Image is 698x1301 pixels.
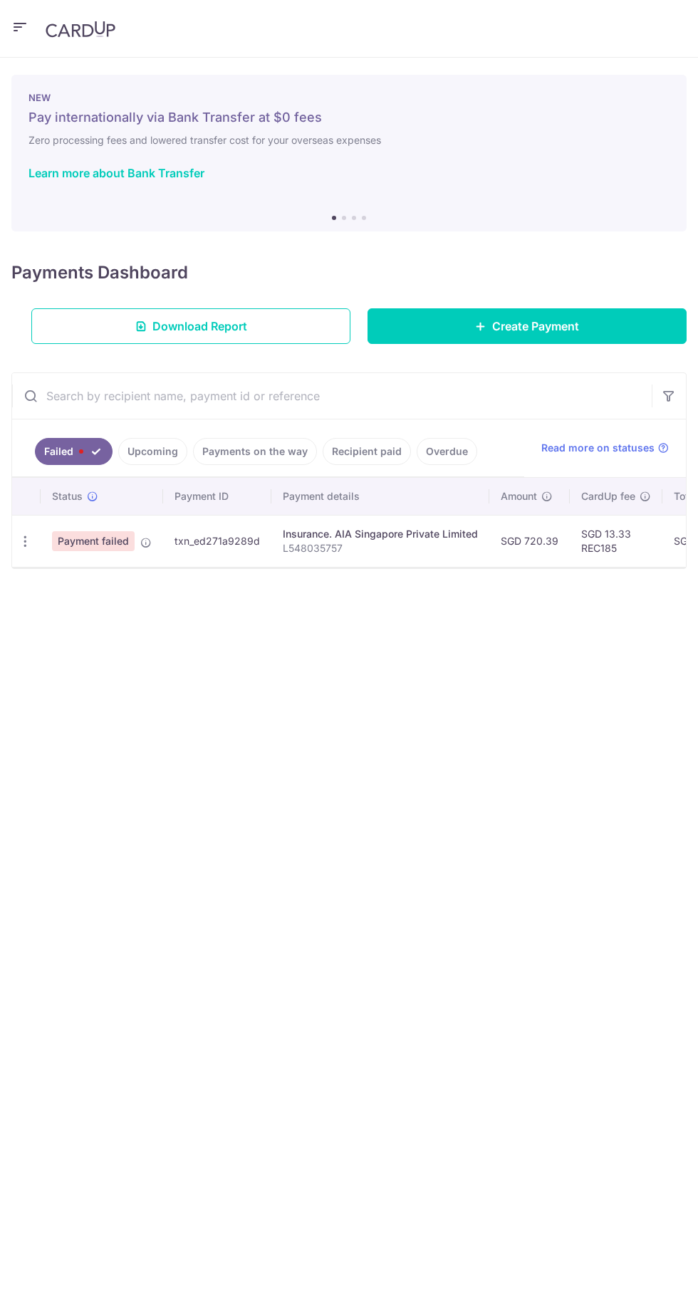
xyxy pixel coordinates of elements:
span: Read more on statuses [541,441,655,455]
span: Payment failed [52,531,135,551]
a: Upcoming [118,438,187,465]
div: Insurance. AIA Singapore Private Limited [283,527,478,541]
th: Payment ID [163,478,271,515]
td: SGD 13.33 REC185 [570,515,662,567]
span: Create Payment [492,318,579,335]
h5: Pay internationally via Bank Transfer at $0 fees [28,109,670,126]
iframe: Opens a widget where you can find more information [608,1258,684,1294]
a: Overdue [417,438,477,465]
span: Download Report [152,318,247,335]
h6: Zero processing fees and lowered transfer cost for your overseas expenses [28,132,670,149]
th: Payment details [271,478,489,515]
td: SGD 720.39 [489,515,570,567]
p: L548035757 [283,541,478,555]
span: CardUp fee [581,489,635,503]
a: Read more on statuses [541,441,669,455]
a: Recipient paid [323,438,411,465]
a: Learn more about Bank Transfer [28,166,204,180]
td: txn_ed271a9289d [163,515,271,567]
img: CardUp [46,21,115,38]
p: NEW [28,92,670,103]
span: Amount [501,489,537,503]
h4: Payments Dashboard [11,260,188,286]
span: Status [52,489,83,503]
a: Failed [35,438,113,465]
input: Search by recipient name, payment id or reference [12,373,652,419]
a: Create Payment [368,308,687,344]
a: Payments on the way [193,438,317,465]
a: Download Report [31,308,350,344]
